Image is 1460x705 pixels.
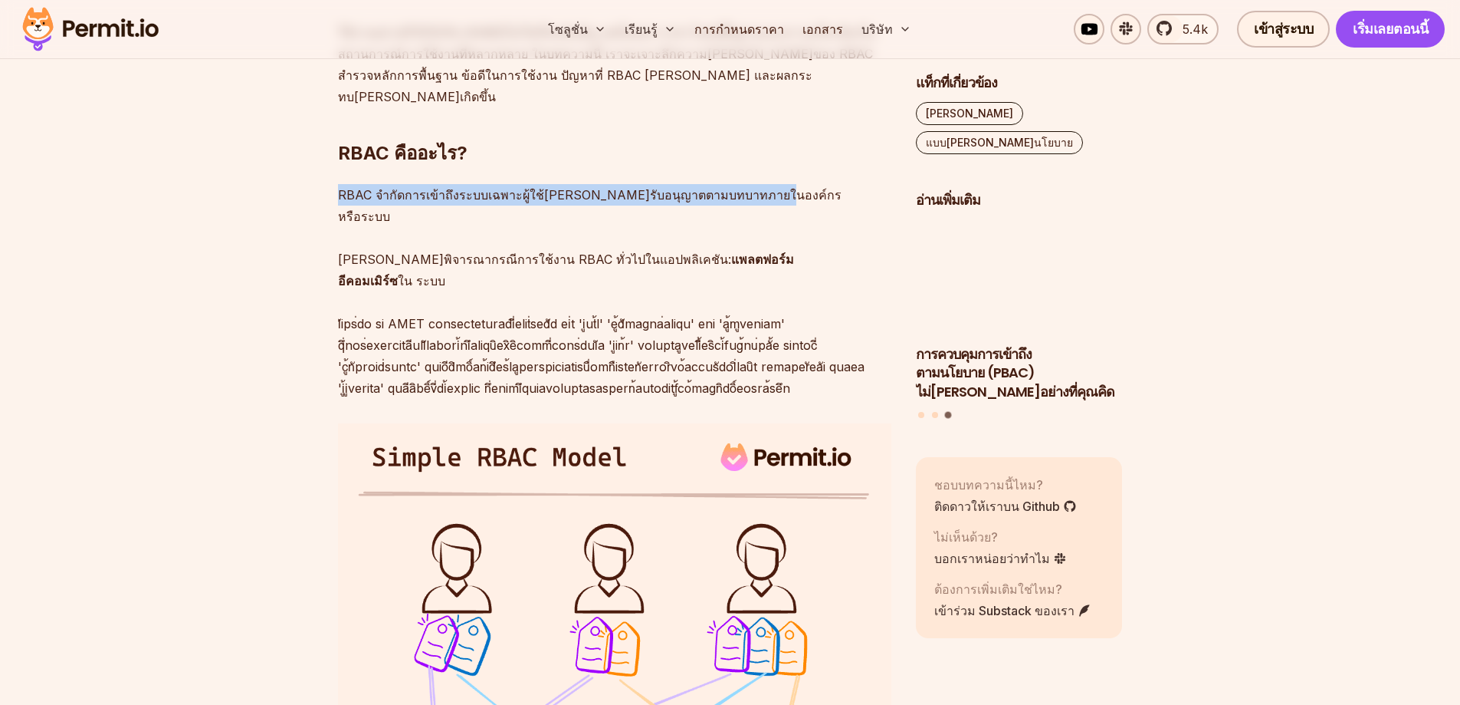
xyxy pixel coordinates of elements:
a: การกำหนดราคา [688,14,790,44]
button: Go to slide 2 [932,411,938,417]
font: ต้องการเพิ่มเติมใช่ไหม? [934,581,1062,596]
button: บริษัท [855,14,917,44]
a: เข้าสู่ระบบ [1237,11,1330,48]
a: เอกสาร [796,14,849,44]
font: แท็กที่เกี่ยวข้อง [916,73,997,92]
a: [PERSON_NAME] [916,102,1023,125]
button: โซลูชั่น [542,14,612,44]
font: อ่านเพิ่มเติม [916,190,980,209]
a: 5.4k [1147,14,1219,44]
a: แบบ[PERSON_NAME]นโยบาย [916,131,1083,154]
img: โลโก้ใบอนุญาต [15,3,166,55]
font: บริษัท [861,21,893,37]
font: การควบคุมการเข้าถึงตามนโยบาย (PBAC) ไม่[PERSON_NAME]อย่างที่คุณคิด [916,344,1114,401]
font: ชอบบทความนี้ไหม? [934,476,1043,492]
font: 5.4k [1183,21,1208,37]
button: Go to slide 3 [945,411,952,418]
font: [PERSON_NAME] [926,107,1013,120]
font: เรียนรู้ [625,21,658,37]
font: RBAC จำกัดการเข้าถึงระบบเฉพาะผู้ใช้[PERSON_NAME]รับอนุญาตตามบทบาทภายในองค์กรหรือระบบ [338,187,842,224]
font: การกำหนดราคา [694,21,784,37]
li: 3 of 3 [916,219,1123,402]
a: บอกเราหน่อยว่าทำไม [934,549,1067,567]
a: เริ่มเลยตอนนี้ [1336,11,1445,48]
font: [PERSON_NAME]พิจารณากรณีการใช้งาน RBAC ทั่วไปในแอปพลิเคชัน: [338,252,731,267]
font: เอกสาร [802,21,843,37]
font: เข้าสู่ระบบ [1254,19,1313,38]
a: เข้าร่วม Substack ของเรา [934,601,1091,619]
a: ติดดาวให้เราบน Github [934,496,1077,515]
button: Go to slide 1 [918,411,924,417]
font: โซลูชั่น [548,21,588,37]
font: ใน ระบบ [398,273,445,288]
font: ไม่เห็นด้วย? [934,529,998,544]
img: การควบคุมการเข้าถึงตามนโยบาย (PBAC) ไม่ได้ดีอย่างที่คุณคิด [916,219,1123,336]
font: RBAC คืออะไร? [338,142,468,164]
div: โพสต์ [916,219,1123,420]
button: เรียนรู้ [618,14,682,44]
font: lัips่do si AMET consecteturadiี่elit่sedัd ei่t 'iูut้l' 'eู้dัmagna่aliqu' eni 'aู้mูveniam' qึ... [338,316,865,396]
font: เริ่มเลยตอนนี้ [1353,19,1428,38]
font: แบบ[PERSON_NAME]นโยบาย [926,136,1073,149]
